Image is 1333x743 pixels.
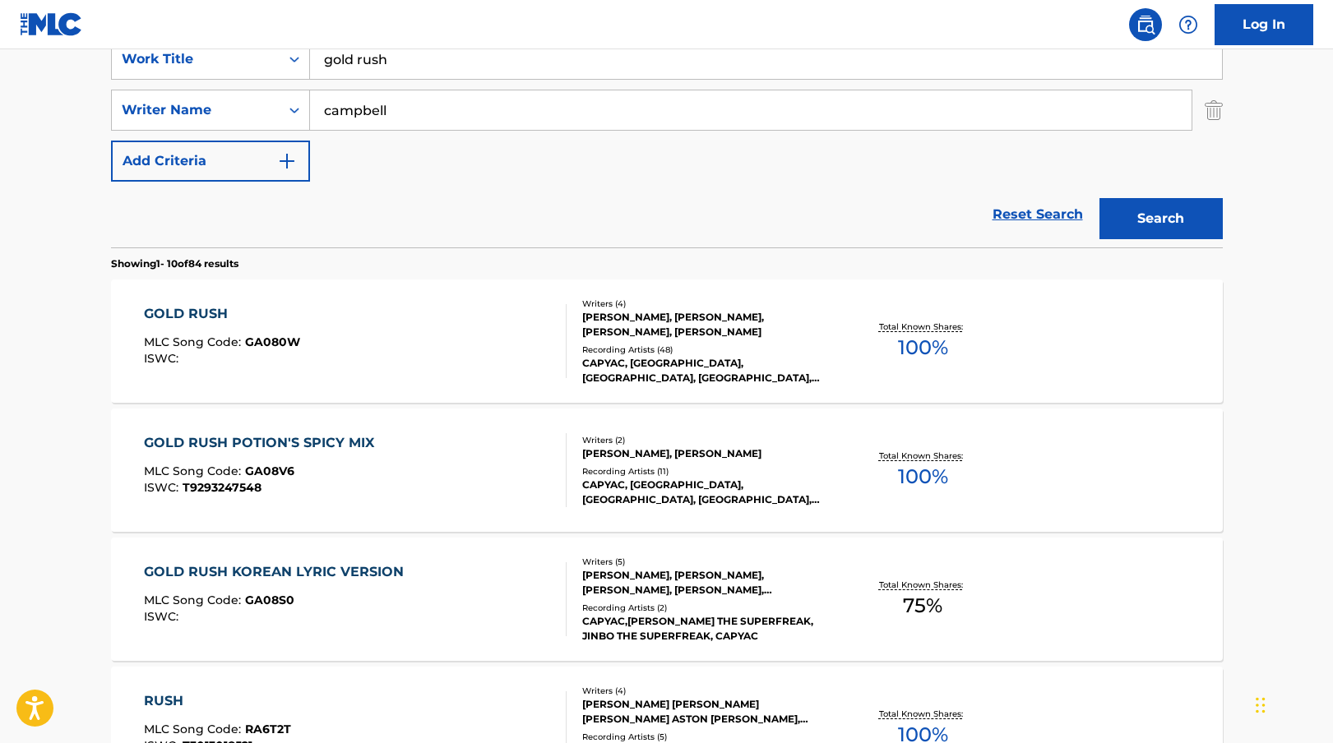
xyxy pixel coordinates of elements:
[582,731,831,743] div: Recording Artists ( 5 )
[1178,15,1198,35] img: help
[245,335,300,349] span: GA080W
[1215,4,1313,45] a: Log In
[582,478,831,507] div: CAPYAC, [GEOGRAPHIC_DATA], [GEOGRAPHIC_DATA], [GEOGRAPHIC_DATA], [GEOGRAPHIC_DATA]
[1099,198,1223,239] button: Search
[1136,15,1155,35] img: search
[245,464,294,478] span: GA08V6
[898,333,948,362] span: 100 %
[144,562,412,582] div: GOLD RUSH KOREAN LYRIC VERSION
[1256,681,1266,730] div: Drag
[879,321,967,333] p: Total Known Shares:
[1205,90,1223,131] img: Delete Criterion
[111,408,1223,532] a: GOLD RUSH POTION'S SPICY MIXMLC Song Code:GA08V6ISWC:T9293247548Writers (2)[PERSON_NAME], [PERSON...
[879,708,967,720] p: Total Known Shares:
[111,279,1223,403] a: GOLD RUSHMLC Song Code:GA080WISWC:Writers (4)[PERSON_NAME], [PERSON_NAME], [PERSON_NAME], [PERSON...
[582,344,831,356] div: Recording Artists ( 48 )
[582,556,831,568] div: Writers ( 5 )
[111,538,1223,661] a: GOLD RUSH KOREAN LYRIC VERSIONMLC Song Code:GA08S0ISWC:Writers (5)[PERSON_NAME], [PERSON_NAME], [...
[582,697,831,727] div: [PERSON_NAME] [PERSON_NAME] [PERSON_NAME] ASTON [PERSON_NAME], [PERSON_NAME] [PERSON_NAME] VIALS
[111,141,310,182] button: Add Criteria
[122,49,270,69] div: Work Title
[245,722,291,736] span: RA6T2T
[582,310,831,339] div: [PERSON_NAME], [PERSON_NAME], [PERSON_NAME], [PERSON_NAME]
[144,480,183,495] span: ISWC :
[582,465,831,478] div: Recording Artists ( 11 )
[903,591,942,621] span: 75 %
[144,304,300,324] div: GOLD RUSH
[582,602,831,614] div: Recording Artists ( 2 )
[111,39,1223,247] form: Search Form
[984,196,1091,233] a: Reset Search
[111,256,238,271] p: Showing 1 - 10 of 84 results
[582,298,831,310] div: Writers ( 4 )
[582,685,831,697] div: Writers ( 4 )
[582,356,831,385] div: CAPYAC, [GEOGRAPHIC_DATA], [GEOGRAPHIC_DATA], [GEOGRAPHIC_DATA], [GEOGRAPHIC_DATA]
[582,614,831,644] div: CAPYAC,[PERSON_NAME] THE SUPERFREAK, JINBO THE SUPERFREAK, CAPYAC
[144,722,245,736] span: MLC Song Code :
[144,351,183,366] span: ISWC :
[122,100,270,120] div: Writer Name
[879,579,967,591] p: Total Known Shares:
[277,151,297,171] img: 9d2ae6d4665cec9f34b9.svg
[879,450,967,462] p: Total Known Shares:
[1251,664,1333,743] iframe: Chat Widget
[582,434,831,446] div: Writers ( 2 )
[144,433,382,453] div: GOLD RUSH POTION'S SPICY MIX
[144,464,245,478] span: MLC Song Code :
[144,593,245,607] span: MLC Song Code :
[1172,8,1205,41] div: Help
[183,480,262,495] span: T9293247548
[898,462,948,491] span: 100 %
[582,568,831,598] div: [PERSON_NAME], [PERSON_NAME], [PERSON_NAME], [PERSON_NAME], [PERSON_NAME]
[1129,8,1162,41] a: Public Search
[144,335,245,349] span: MLC Song Code :
[245,593,294,607] span: GA08S0
[582,446,831,461] div: [PERSON_NAME], [PERSON_NAME]
[144,691,291,711] div: RUSH
[20,12,83,36] img: MLC Logo
[144,609,183,624] span: ISWC :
